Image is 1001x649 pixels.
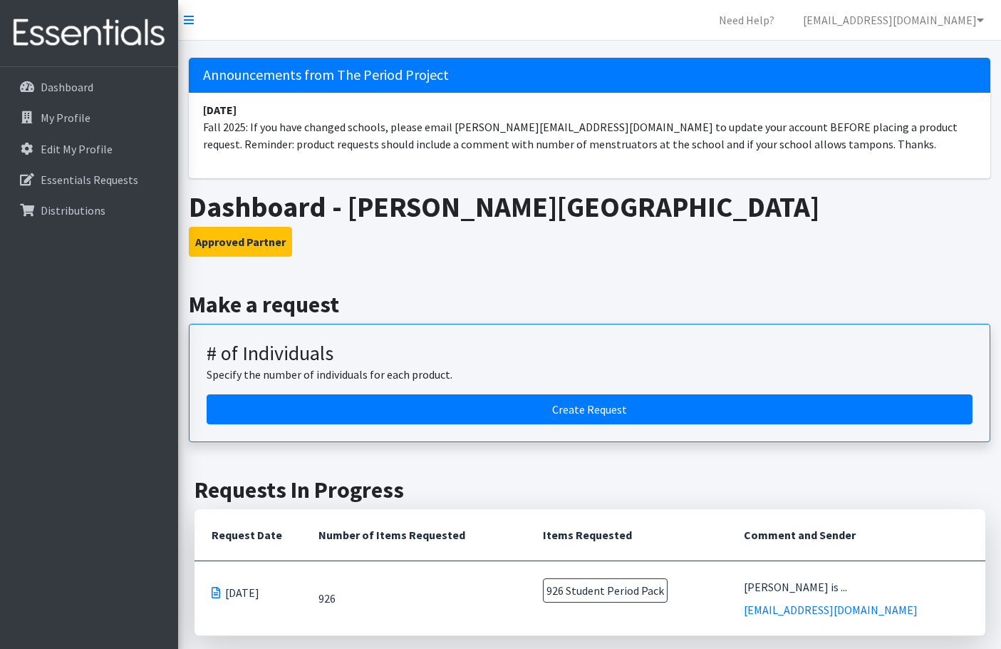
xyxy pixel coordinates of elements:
[6,9,172,57] img: HumanEssentials
[6,103,172,132] a: My Profile
[195,509,301,561] th: Request Date
[225,584,259,601] span: [DATE]
[744,603,918,617] a: [EMAIL_ADDRESS][DOMAIN_NAME]
[301,509,526,561] th: Number of Items Requested
[207,394,973,424] a: Create a request by number of individuals
[195,476,985,504] h2: Requests In Progress
[207,366,973,383] p: Specify the number of individuals for each product.
[6,73,172,101] a: Dashboard
[543,578,668,603] span: 926 Student Period Pack
[707,6,786,34] a: Need Help?
[41,142,113,156] p: Edit My Profile
[6,135,172,163] a: Edit My Profile
[792,6,995,34] a: [EMAIL_ADDRESS][DOMAIN_NAME]
[189,291,990,318] h2: Make a request
[41,173,138,187] p: Essentials Requests
[207,342,973,366] h3: # of Individuals
[301,561,526,636] td: 926
[6,165,172,194] a: Essentials Requests
[6,196,172,225] a: Distributions
[189,190,990,224] h1: Dashboard - [PERSON_NAME][GEOGRAPHIC_DATA]
[526,509,727,561] th: Items Requested
[41,80,93,94] p: Dashboard
[744,578,968,596] div: [PERSON_NAME] is ...
[41,203,105,218] p: Distributions
[41,111,90,125] p: My Profile
[189,93,990,161] li: Fall 2025: If you have changed schools, please email [PERSON_NAME][EMAIL_ADDRESS][DOMAIN_NAME] to...
[203,103,237,117] strong: [DATE]
[189,58,990,93] h5: Announcements from The Period Project
[189,227,292,257] button: Approved Partner
[727,509,985,561] th: Comment and Sender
